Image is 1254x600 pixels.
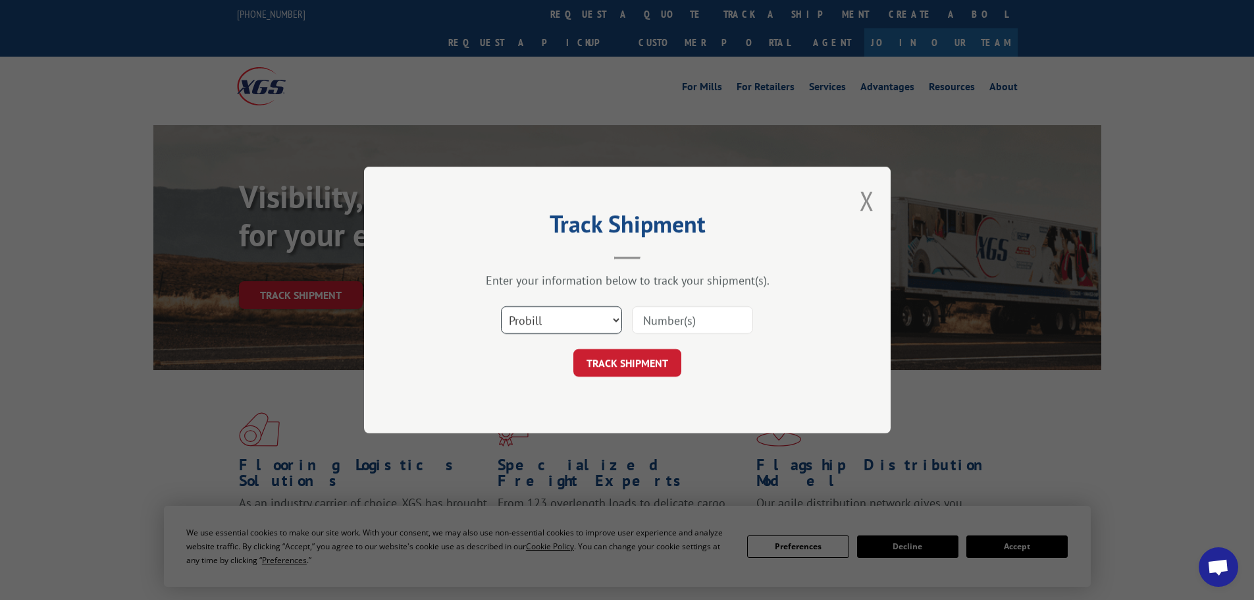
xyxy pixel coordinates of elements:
[430,273,825,288] div: Enter your information below to track your shipment(s).
[1199,547,1238,587] div: Open chat
[860,183,874,218] button: Close modal
[430,215,825,240] h2: Track Shipment
[632,306,753,334] input: Number(s)
[573,349,681,377] button: TRACK SHIPMENT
